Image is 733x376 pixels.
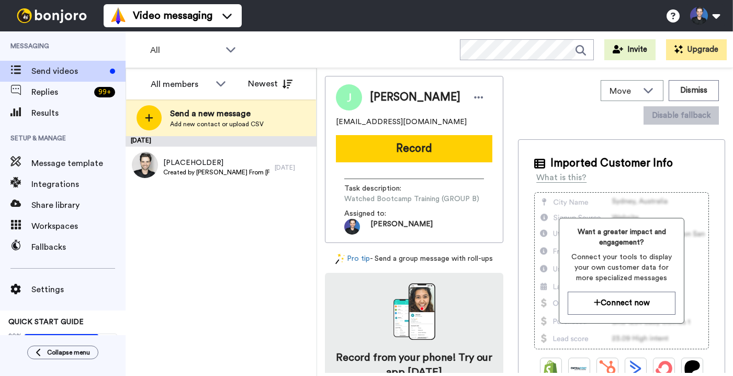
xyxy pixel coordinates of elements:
[536,171,587,184] div: What is this?
[336,84,362,110] img: Image of Joshua
[13,8,91,23] img: bj-logo-header-white.svg
[370,90,460,105] span: [PERSON_NAME]
[31,283,126,296] span: Settings
[133,8,212,23] span: Video messaging
[336,117,467,127] span: [EMAIL_ADDRESS][DOMAIN_NAME]
[335,253,370,264] a: Pro tip
[644,106,719,125] button: Disable fallback
[604,39,656,60] button: Invite
[110,7,127,24] img: vm-color.svg
[370,219,433,235] span: [PERSON_NAME]
[669,80,719,101] button: Dismiss
[550,156,673,171] span: Imported Customer Info
[568,227,675,248] span: Want a greater impact and engagement?
[132,152,158,178] img: 6e068e8c-427a-4d8a-b15f-36e1abfcd730
[325,253,503,264] div: - Send a group message with roll-ups
[568,252,675,283] span: Connect your tools to display your own customer data for more specialized messages
[568,292,675,314] button: Connect now
[335,253,345,264] img: magic-wand.svg
[170,107,264,120] span: Send a new message
[31,65,106,78] span: Send videos
[240,73,300,94] button: Newest
[31,107,126,119] span: Results
[170,120,264,128] span: Add new contact or upload CSV
[610,85,638,97] span: Move
[344,183,418,194] span: Task description :
[27,346,98,359] button: Collapse menu
[163,168,269,176] span: Created by [PERSON_NAME] From [PERSON_NAME][GEOGRAPHIC_DATA]
[163,158,269,168] span: [PLACEHOLDER]
[126,136,317,147] div: [DATE]
[666,39,727,60] button: Upgrade
[8,318,84,326] span: QUICK START GUIDE
[31,178,126,191] span: Integrations
[31,157,126,170] span: Message template
[344,194,479,204] span: Watched Bootcamp Training (GROUP B)
[344,219,360,235] img: 6be86ef7-c569-4fce-93cb-afb5ceb4fafb-1583875477.jpg
[31,199,126,212] span: Share library
[150,44,220,57] span: All
[31,241,126,253] span: Fallbacks
[336,135,492,162] button: Record
[31,220,126,233] span: Workspaces
[94,87,115,97] div: 99 +
[47,348,90,357] span: Collapse menu
[8,331,22,340] span: 80%
[31,86,90,98] span: Replies
[393,283,435,340] img: download
[151,78,210,91] div: All members
[344,208,418,219] span: Assigned to:
[275,163,311,172] div: [DATE]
